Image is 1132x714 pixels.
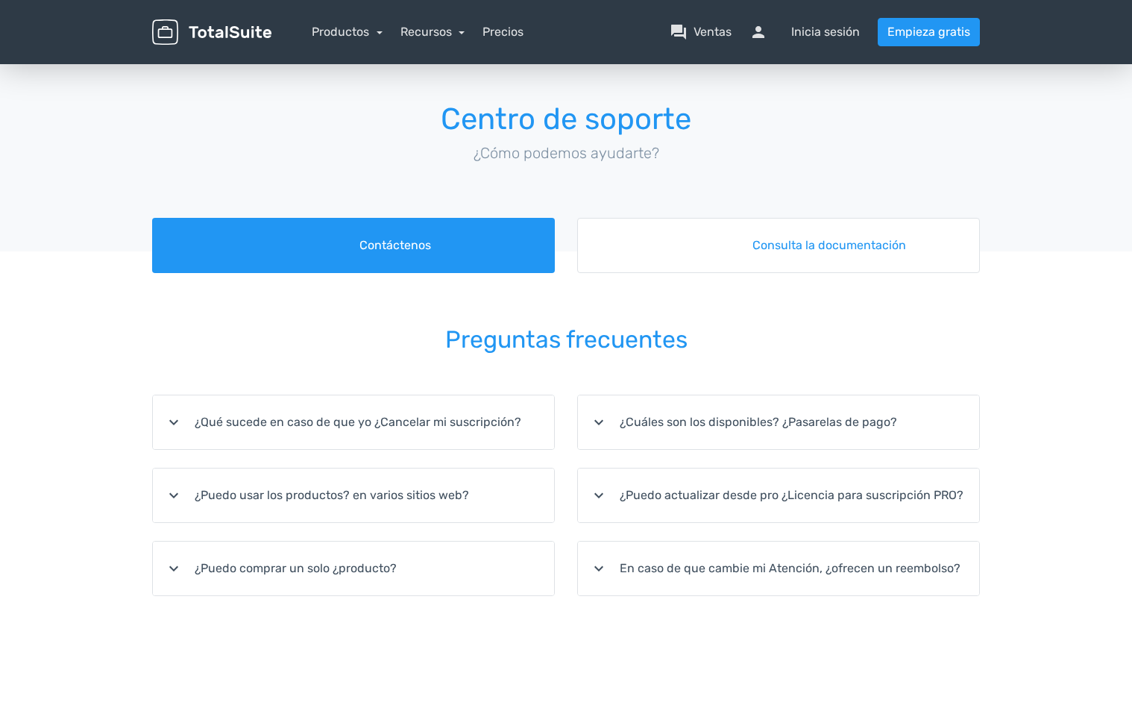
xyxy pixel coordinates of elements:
i: expand_more [590,413,608,431]
summary: expand_more¿Cuáles son los disponibles? ¿Pasarelas de pago? [578,395,979,449]
i: expand_more [590,486,608,504]
summary: expand_more¿Puedo usar los productos? en varios sitios web? [153,469,554,522]
summary: expand_moreEn caso de que cambie mi Atención, ¿ofrecen un reembolso? [578,542,979,595]
i: expand_more [165,486,183,504]
span: question_answer [670,23,688,41]
i: foro [276,237,348,254]
summary: expand_more¿Puedo comprar un solo ¿producto? [153,542,554,595]
summary: expand_more¿Qué sucede en caso de que yo ¿Cancelar mi suscripción? [153,395,554,449]
font: Contáctenos [359,237,431,254]
img: TotalSuite para WordPress [152,19,271,46]
h2: Preguntas frecuentes [152,306,980,374]
font: Consulta la documentación [752,237,906,254]
font: Inicia sesión [791,23,860,41]
a: libroConsulta la documentación [577,218,980,273]
i: expand_more [590,560,608,577]
font: Ventas [694,23,732,41]
a: personaInicia sesión [749,23,860,41]
font: ¿Cuáles son los disponibles? ¿Pasarelas de pago? [620,413,897,431]
a: Productos [312,25,383,39]
font: ¿Puedo comprar un solo ¿producto? [195,560,397,577]
font: ¿Qué sucede en caso de que yo ¿Cancelar mi suscripción? [195,413,521,431]
p: ¿Cómo podemos ayudarte? [152,142,980,164]
a: foroContáctenos [152,218,555,273]
a: Precios [482,23,523,41]
a: Recursos [400,25,465,39]
span: persona [749,23,785,41]
h1: Centro de soporte [152,103,980,136]
i: expand_more [165,413,183,431]
a: question_answerVentas [670,23,732,41]
i: libro [651,237,740,254]
a: Empieza gratis [878,18,980,46]
font: ¿Puedo actualizar desde pro ¿Licencia para suscripción PRO? [620,486,963,504]
i: expand_more [165,560,183,577]
font: En caso de que cambie mi Atención, ¿ofrecen un reembolso? [620,560,960,577]
font: ¿Puedo usar los productos? en varios sitios web? [195,486,469,504]
summary: expand_more¿Puedo actualizar desde pro ¿Licencia para suscripción PRO? [578,469,979,522]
